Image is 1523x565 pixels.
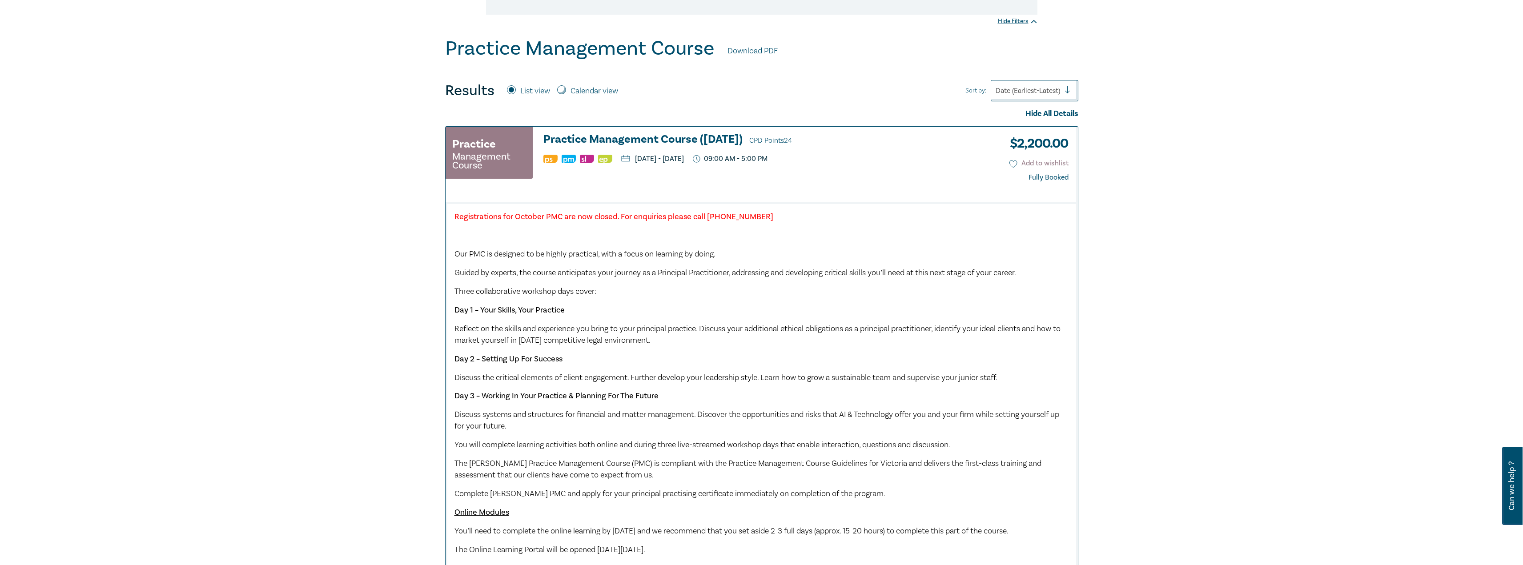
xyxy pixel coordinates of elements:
h3: $ 2,200.00 [1003,133,1069,154]
span: The [PERSON_NAME] Practice Management Course (PMC) is compliant with the Practice Management Cour... [454,458,1041,480]
a: Practice Management Course ([DATE]) CPD Points24 [543,133,985,147]
span: Can we help ? [1507,452,1516,520]
span: CPD Points 24 [749,136,792,145]
strong: Day 3 – Working In Your Practice & Planning For The Future [454,391,659,401]
div: Hide Filters [998,17,1037,26]
a: Download PDF [727,45,778,57]
img: Practice Management & Business Skills [562,155,576,163]
strong: Day 2 – Setting Up For Success [454,354,563,364]
span: You’ll need to complete the online learning by [DATE] and we recommend that you set aside 2-3 ful... [454,526,1009,536]
small: Management Course [452,152,526,170]
div: Fully Booked [1029,173,1069,182]
span: Sort by: [965,86,986,96]
span: Our PMC is designed to be highly practical, with a focus on learning by doing. [454,249,715,259]
label: Calendar view [571,85,618,97]
button: Add to wishlist [1009,158,1069,168]
strong: Registrations for October PMC are now closed. For enquiries please call [PHONE_NUMBER] [454,212,773,222]
p: 09:00 AM - 5:00 PM [693,155,768,163]
u: Online Modules [454,507,509,517]
span: Three collaborative workshop days cover: [454,286,596,297]
strong: Day 1 – Your Skills, Your Practice [454,305,565,315]
label: List view [520,85,550,97]
img: Ethics & Professional Responsibility [598,155,612,163]
img: Professional Skills [543,155,558,163]
span: Reflect on the skills and experience you bring to your principal practice. Discuss your additiona... [454,324,1061,345]
span: Discuss systems and structures for financial and matter management. Discover the opportunities an... [454,409,1059,431]
span: Complete [PERSON_NAME] PMC and apply for your principal practising certificate immediately on com... [454,489,885,499]
span: The Online Learning Portal will be opened [DATE][DATE]. [454,545,645,555]
span: Guided by experts, the course anticipates your journey as a Principal Practitioner, addressing an... [454,268,1016,278]
p: [DATE] - [DATE] [621,155,684,162]
div: Hide All Details [445,108,1078,120]
img: Substantive Law [580,155,594,163]
h3: Practice [452,136,496,152]
h1: Practice Management Course [445,37,714,60]
input: Sort by [996,86,997,96]
h4: Results [445,82,494,100]
span: You will complete learning activities both online and during three live-streamed workshop days th... [454,440,950,450]
span: Discuss the critical elements of client engagement. Further develop your leadership style. Learn ... [454,373,997,383]
h3: Practice Management Course ([DATE]) [543,133,985,147]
